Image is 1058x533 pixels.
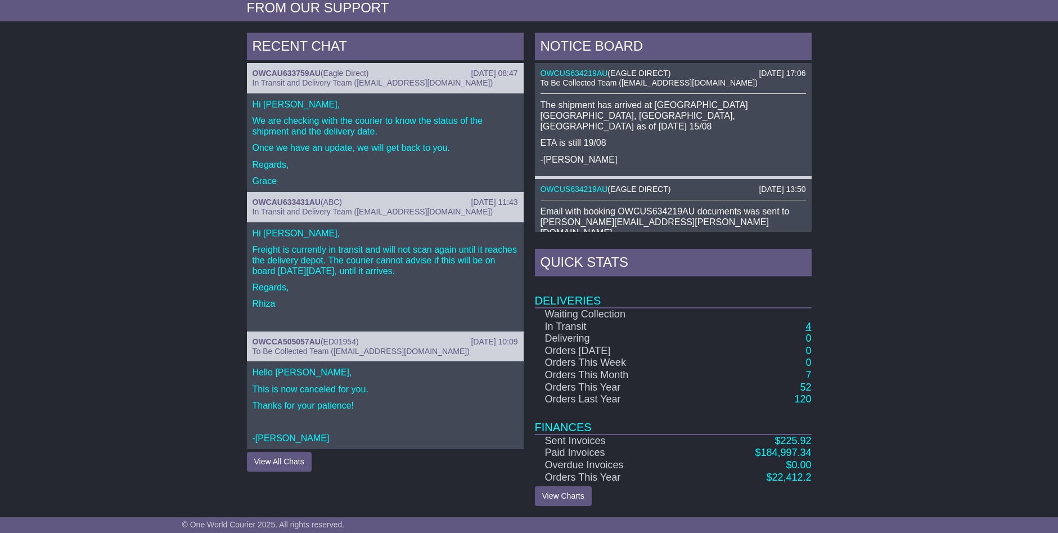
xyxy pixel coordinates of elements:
span: 22,412.2 [772,472,811,483]
span: To Be Collected Team ([EMAIL_ADDRESS][DOMAIN_NAME]) [253,347,470,356]
a: 120 [794,393,811,405]
div: RECENT CHAT [247,33,524,63]
span: © One World Courier 2025. All rights reserved. [182,520,345,529]
a: $0.00 [786,459,811,471]
p: Freight is currently in transit and will not scan again until it reaches the delivery depot. The ... [253,244,518,277]
div: [DATE] 10:09 [471,337,517,347]
div: NOTICE BOARD [535,33,812,63]
a: 0 [805,345,811,356]
td: In Transit [535,321,697,333]
td: Finances [535,406,812,435]
span: EAGLE DIRECT [610,69,668,78]
a: $184,997.34 [755,447,811,458]
td: Overdue Invoices [535,459,697,472]
p: We are checking with the courier to know the status of the shipment and the delivery date. [253,115,518,137]
div: [DATE] 13:50 [759,185,805,194]
span: ABC [323,198,340,207]
td: Orders Last Year [535,393,697,406]
p: -[PERSON_NAME] [541,154,806,165]
p: Grace [253,176,518,186]
p: Regards, [253,282,518,293]
div: ( ) [253,198,518,207]
div: [DATE] 11:43 [471,198,517,207]
span: 184,997.34 [760,447,811,458]
p: Email with booking OWCUS634219AU documents was sent to [PERSON_NAME][EMAIL_ADDRESS][PERSON_NAME][... [541,206,806,239]
p: Hello [PERSON_NAME], [253,367,518,378]
div: ( ) [541,69,806,78]
span: ED01954 [323,337,356,346]
p: Regards, [253,159,518,170]
span: To Be Collected Team ([EMAIL_ADDRESS][DOMAIN_NAME]) [541,78,758,87]
td: Orders This Month [535,369,697,382]
p: This is now canceled for you. [253,384,518,395]
a: OWCUS634219AU [541,69,608,78]
span: Eagle Direct [323,69,366,78]
span: In Transit and Delivery Team ([EMAIL_ADDRESS][DOMAIN_NAME]) [253,207,493,216]
a: 4 [805,321,811,332]
a: 0 [805,333,811,344]
a: 52 [800,382,811,393]
p: Hi [PERSON_NAME], [253,228,518,239]
a: OWCCA505057AU [253,337,321,346]
p: Thanks for your patience! [253,400,518,411]
div: ( ) [253,69,518,78]
p: Rhiza [253,298,518,309]
p: Once we have an update, we will get back to you. [253,142,518,153]
div: Quick Stats [535,249,812,279]
div: ( ) [541,185,806,194]
td: Sent Invoices [535,435,697,447]
div: [DATE] 08:47 [471,69,517,78]
td: Delivering [535,333,697,345]
div: ( ) [253,337,518,347]
p: ETA is still 19/08 [541,137,806,148]
td: Orders [DATE] [535,345,697,357]
a: 7 [805,369,811,380]
span: 225.92 [780,435,811,446]
td: Orders This Year [535,382,697,394]
a: $225.92 [775,435,811,446]
button: View All Chats [247,452,312,472]
td: Waiting Collection [535,308,697,321]
a: 0 [805,357,811,368]
div: [DATE] 17:06 [759,69,805,78]
a: OWCAU633431AU [253,198,321,207]
span: In Transit and Delivery Team ([EMAIL_ADDRESS][DOMAIN_NAME]) [253,78,493,87]
span: 0.00 [791,459,811,471]
span: EAGLE DIRECT [610,185,668,194]
a: View Charts [535,486,592,506]
a: OWCAU633759AU [253,69,321,78]
td: Paid Invoices [535,447,697,459]
td: Deliveries [535,279,812,308]
p: Hi [PERSON_NAME], [253,99,518,110]
td: Orders This Year [535,472,697,484]
p: -[PERSON_NAME] [253,433,518,444]
p: The shipment has arrived at [GEOGRAPHIC_DATA] [GEOGRAPHIC_DATA], [GEOGRAPHIC_DATA], [GEOGRAPHIC_D... [541,100,806,132]
a: OWCUS634219AU [541,185,608,194]
td: Orders This Week [535,357,697,369]
a: $22,412.2 [766,472,811,483]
